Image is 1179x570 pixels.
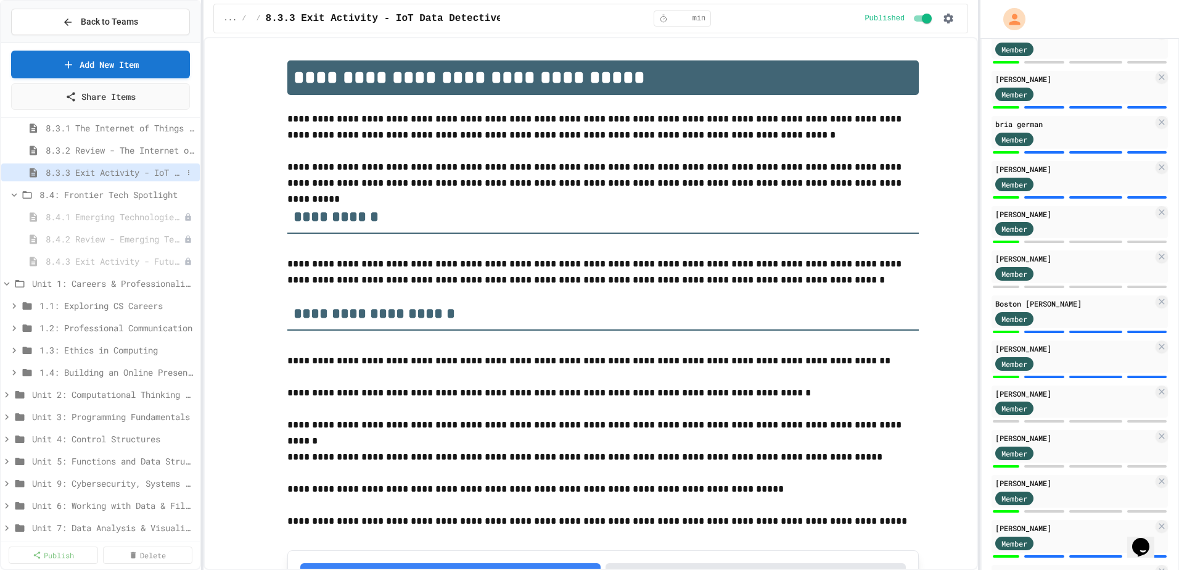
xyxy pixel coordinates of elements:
[32,410,195,423] span: Unit 3: Programming Fundamentals
[1001,403,1027,414] span: Member
[11,83,190,110] a: Share Items
[32,499,195,512] span: Unit 6: Working with Data & Files
[9,547,98,564] a: Publish
[692,14,706,23] span: min
[1001,179,1027,190] span: Member
[995,209,1153,220] div: [PERSON_NAME]
[1001,313,1027,324] span: Member
[224,14,237,23] span: ...
[1001,493,1027,504] span: Member
[865,14,905,23] span: Published
[995,298,1153,309] div: Boston [PERSON_NAME]
[103,547,192,564] a: Delete
[81,15,138,28] span: Back to Teams
[32,455,195,468] span: Unit 5: Functions and Data Structures
[46,210,184,223] span: 8.4.1 Emerging Technologies: Shaping Our Digital Future
[39,299,195,312] span: 1.1: Exploring CS Careers
[990,5,1029,33] div: My Account
[1001,358,1027,370] span: Member
[1001,268,1027,279] span: Member
[995,388,1153,399] div: [PERSON_NAME]
[865,11,934,26] div: Content is published and visible to students
[32,277,195,290] span: Unit 1: Careers & Professionalism
[1001,448,1027,459] span: Member
[995,432,1153,444] div: [PERSON_NAME]
[32,432,195,445] span: Unit 4: Control Structures
[266,11,562,26] span: 8.3.3 Exit Activity - IoT Data Detective Challenge
[995,253,1153,264] div: [PERSON_NAME]
[1001,89,1027,100] span: Member
[11,51,190,78] a: Add New Item
[256,14,260,23] span: /
[32,521,195,534] span: Unit 7: Data Analysis & Visualization
[1001,223,1027,234] span: Member
[995,343,1153,354] div: [PERSON_NAME]
[184,257,192,266] div: Unpublished
[39,321,195,334] span: 1.2: Professional Communication
[995,73,1153,85] div: [PERSON_NAME]
[995,118,1153,130] div: bria german
[995,163,1153,175] div: [PERSON_NAME]
[1001,538,1027,549] span: Member
[46,122,195,134] span: 8.3.1 The Internet of Things and Big Data: Our Connected Digital World
[39,344,195,357] span: 1.3: Ethics in Computing
[1127,521,1167,558] iframe: chat widget
[1001,134,1027,145] span: Member
[995,477,1153,489] div: [PERSON_NAME]
[995,522,1153,534] div: [PERSON_NAME]
[46,166,183,179] span: 8.3.3 Exit Activity - IoT Data Detective Challenge
[39,188,195,201] span: 8.4: Frontier Tech Spotlight
[46,233,184,246] span: 8.4.2 Review - Emerging Technologies: Shaping Our Digital Future
[242,14,246,23] span: /
[39,366,195,379] span: 1.4: Building an Online Presence
[32,388,195,401] span: Unit 2: Computational Thinking & Problem-Solving
[1001,44,1027,55] span: Member
[184,235,192,244] div: Unpublished
[32,477,195,490] span: Unit 9: Cybersecurity, Systems & Networking
[46,255,184,268] span: 8.4.3 Exit Activity - Future Tech Challenge
[46,144,195,157] span: 8.3.2 Review - The Internet of Things and Big Data
[183,167,195,179] button: More options
[184,213,192,221] div: Unpublished
[11,9,190,35] button: Back to Teams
